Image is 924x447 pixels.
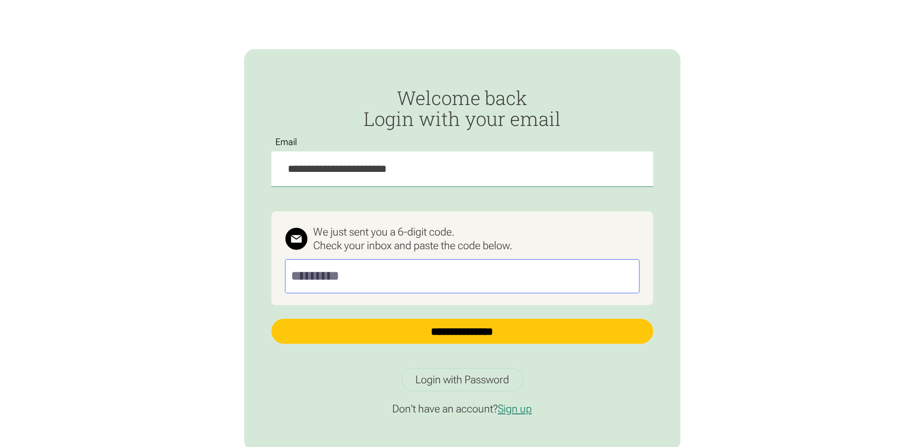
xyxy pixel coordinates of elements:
[498,402,532,415] a: Sign up
[271,87,653,129] h2: Welcome back Login with your email
[271,87,653,357] form: Passwordless Login
[415,373,509,387] div: Login with Password
[271,402,653,416] p: Don't have an account?
[313,225,512,252] div: We just sent you a 6-digit code. Check your inbox and paste the code below.
[271,137,302,147] label: Email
